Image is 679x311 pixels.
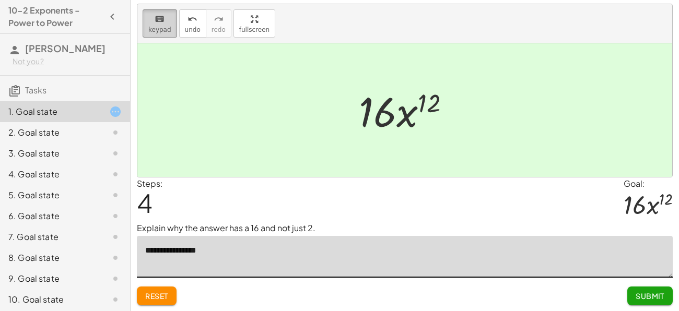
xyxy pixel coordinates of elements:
[109,272,122,285] i: Task not started.
[8,293,92,306] div: 10. Goal state
[206,9,231,38] button: redoredo
[624,177,673,190] div: Goal:
[8,252,92,264] div: 8. Goal state
[8,210,92,222] div: 6. Goal state
[8,272,92,285] div: 9. Goal state
[148,26,171,33] span: keypad
[8,168,92,181] div: 4. Goal state
[8,105,92,118] div: 1. Goal state
[8,189,92,201] div: 5. Goal state
[25,42,106,54] span: [PERSON_NAME]
[8,147,92,160] div: 3. Goal state
[109,105,122,118] i: Task started.
[13,56,122,67] div: Not you?
[137,222,673,234] p: Explain why the answer has a 16 and not just 2.
[25,85,46,95] span: Tasks
[109,231,122,243] i: Task not started.
[109,293,122,306] i: Task not started.
[185,26,201,33] span: undo
[143,9,177,38] button: keyboardkeypad
[109,252,122,264] i: Task not started.
[109,210,122,222] i: Task not started.
[8,4,103,29] h4: 10-2 Exponents - Power to Power
[109,189,122,201] i: Task not started.
[137,178,163,189] label: Steps:
[212,26,226,33] span: redo
[8,126,92,139] div: 2. Goal state
[8,231,92,243] div: 7. Goal state
[155,13,165,26] i: keyboard
[239,26,270,33] span: fullscreen
[109,168,122,181] i: Task not started.
[214,13,224,26] i: redo
[627,286,673,305] button: Submit
[233,9,275,38] button: fullscreen
[137,286,177,305] button: Reset
[179,9,206,38] button: undoundo
[109,126,122,139] i: Task not started.
[145,291,168,301] span: Reset
[636,291,664,301] span: Submit
[188,13,197,26] i: undo
[109,147,122,160] i: Task not started.
[137,187,153,219] span: 4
